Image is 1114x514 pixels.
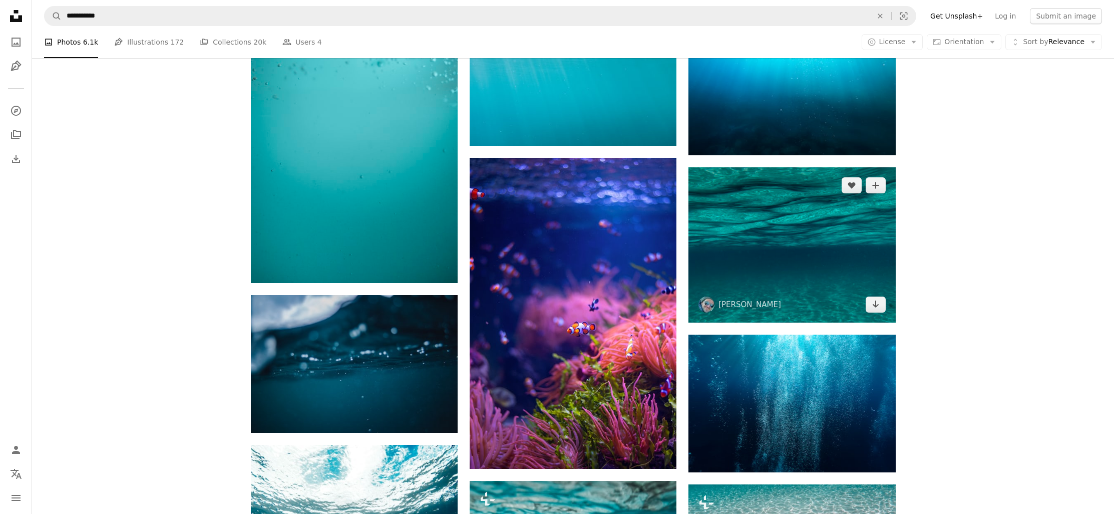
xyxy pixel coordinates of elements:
a: Illustrations [6,56,26,76]
a: [PERSON_NAME] [718,300,781,310]
button: Sort byRelevance [1005,34,1102,50]
form: Find visuals sitewide [44,6,916,26]
a: a man riding a surfboard under water [470,72,676,81]
span: 20k [253,37,266,48]
img: a group of clown fish swimming in an aquarium [470,158,676,469]
img: water droplets on blue surface [251,8,458,283]
button: Orientation [927,34,1001,50]
a: water droplets on blue surface [251,141,458,150]
span: License [879,38,906,46]
a: Collections 20k [200,26,266,58]
img: photography of blue water [688,335,895,472]
button: Submit an image [1030,8,1102,24]
a: Home — Unsplash [6,6,26,28]
a: Log in [989,8,1022,24]
button: License [862,34,923,50]
a: body of water [251,359,458,368]
button: Visual search [892,7,916,26]
a: Photos [6,32,26,52]
a: Explore [6,101,26,121]
span: Relevance [1023,37,1084,47]
img: Go to Fernando Jorge's profile [698,297,714,313]
a: Download History [6,149,26,169]
button: Search Unsplash [45,7,62,26]
a: Collections [6,125,26,145]
span: Orientation [944,38,984,46]
a: clear blue body of water [688,73,895,82]
a: Download [866,297,886,313]
button: Add to Collection [866,177,886,193]
span: 4 [317,37,322,48]
a: Get Unsplash+ [924,8,989,24]
span: Sort by [1023,38,1048,46]
img: body of water [251,295,458,433]
span: 172 [171,37,184,48]
a: a group of clown fish swimming in an aquarium [470,309,676,318]
a: Log in / Sign up [6,440,26,460]
button: Clear [869,7,891,26]
img: a man riding a surfboard under water [470,8,676,145]
button: Menu [6,488,26,508]
button: Language [6,464,26,484]
a: Illustrations 172 [114,26,184,58]
a: photography of blue water [688,399,895,408]
img: body of water [688,167,895,323]
a: Users 4 [282,26,322,58]
a: body of water [688,240,895,249]
button: Like [842,177,862,193]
